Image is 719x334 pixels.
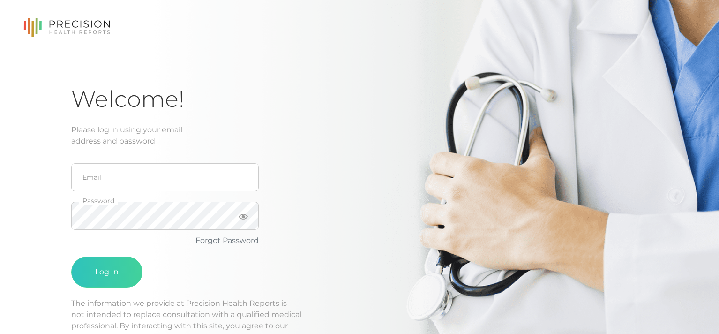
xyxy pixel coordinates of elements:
[71,85,648,113] h1: Welcome!
[195,236,259,245] a: Forgot Password
[71,257,142,288] button: Log In
[71,163,259,191] input: Email
[71,124,648,147] div: Please log in using your email address and password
